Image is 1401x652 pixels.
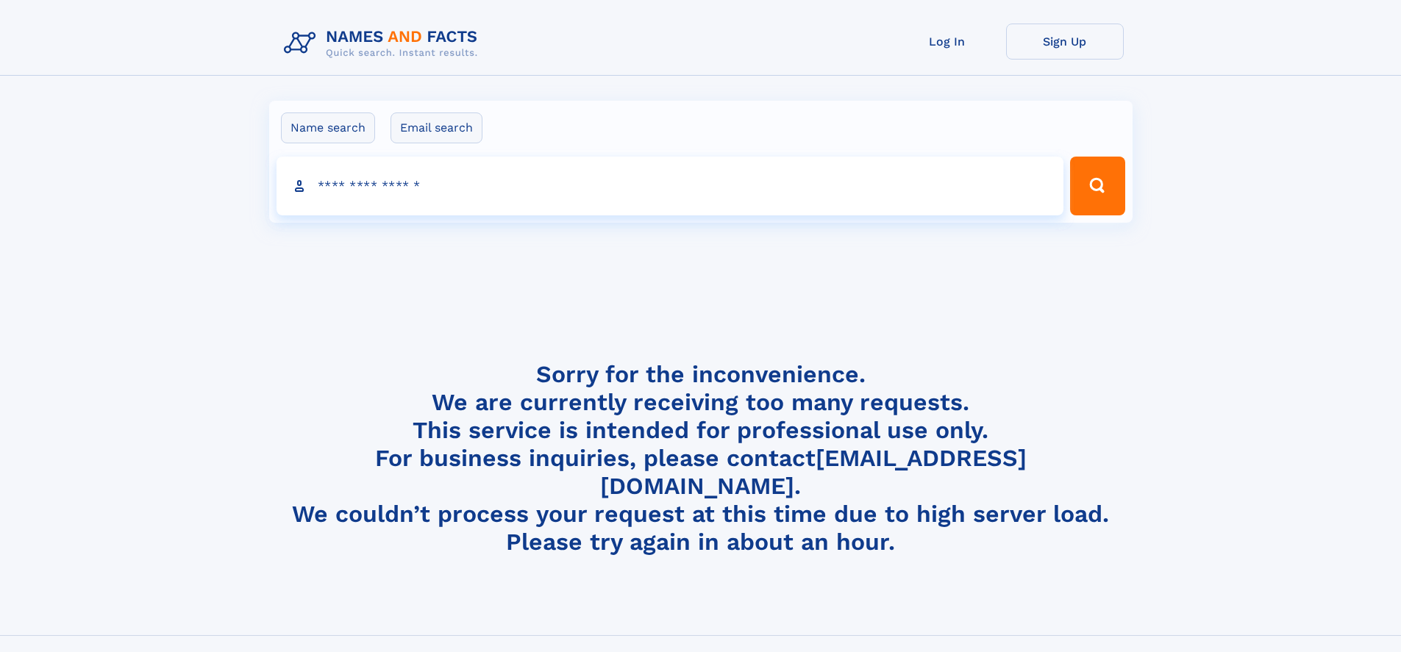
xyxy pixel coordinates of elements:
[1006,24,1124,60] a: Sign Up
[600,444,1027,500] a: [EMAIL_ADDRESS][DOMAIN_NAME]
[1070,157,1124,215] button: Search Button
[278,360,1124,556] h4: Sorry for the inconvenience. We are currently receiving too many requests. This service is intend...
[391,112,482,143] label: Email search
[277,157,1064,215] input: search input
[281,112,375,143] label: Name search
[278,24,490,63] img: Logo Names and Facts
[888,24,1006,60] a: Log In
